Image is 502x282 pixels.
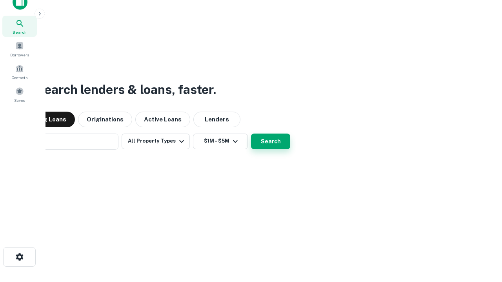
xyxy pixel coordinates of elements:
[193,112,240,127] button: Lenders
[193,134,248,149] button: $1M - $5M
[13,29,27,35] span: Search
[251,134,290,149] button: Search
[36,80,216,99] h3: Search lenders & loans, faster.
[14,97,25,103] span: Saved
[135,112,190,127] button: Active Loans
[463,219,502,257] iframe: Chat Widget
[2,38,37,60] a: Borrowers
[12,74,27,81] span: Contacts
[78,112,132,127] button: Originations
[2,84,37,105] a: Saved
[122,134,190,149] button: All Property Types
[2,16,37,37] a: Search
[10,52,29,58] span: Borrowers
[2,61,37,82] a: Contacts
